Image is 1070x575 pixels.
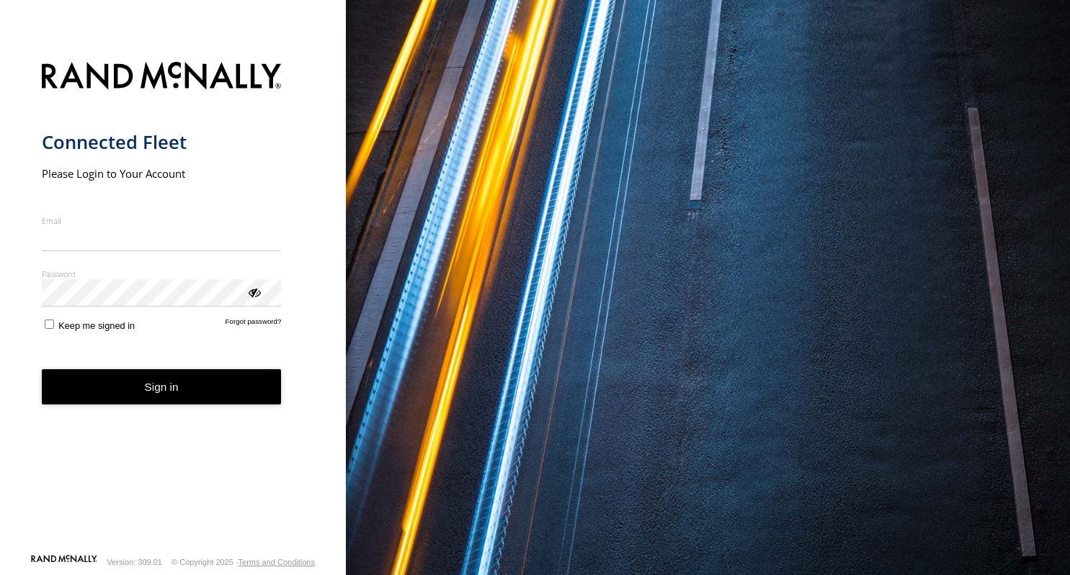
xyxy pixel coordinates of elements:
div: © Copyright 2025 - [171,558,315,566]
span: Keep me signed in [58,320,135,331]
input: Keep me signed in [45,320,54,329]
label: Email [42,215,282,226]
label: Password [42,268,282,279]
div: ViewPassword [246,284,261,299]
a: Visit our Website [31,555,97,569]
form: main [42,53,305,553]
h1: Connected Fleet [42,130,282,154]
a: Terms and Conditions [238,558,315,566]
button: Sign in [42,369,282,404]
a: Forgot password? [226,317,282,331]
h2: Please Login to Your Account [42,166,282,181]
div: Version: 309.01 [107,558,162,566]
img: Rand McNally [42,59,282,96]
